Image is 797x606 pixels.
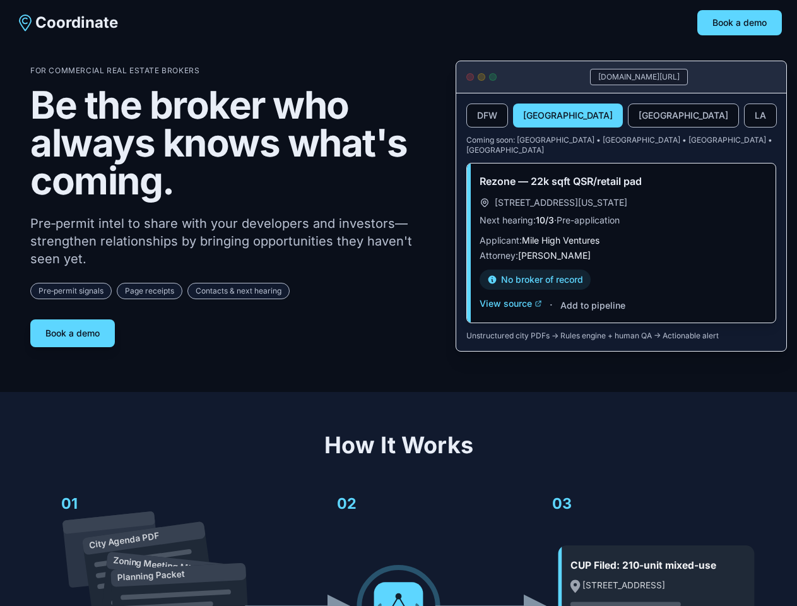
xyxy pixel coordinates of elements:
[466,104,508,128] button: DFW
[480,214,763,227] p: Next hearing: · Pre-application
[480,270,591,290] div: No broker of record
[30,66,435,76] p: For Commercial Real Estate Brokers
[495,196,627,209] span: [STREET_ADDRESS][US_STATE]
[582,580,665,590] text: [STREET_ADDRESS]
[61,494,78,513] text: 01
[628,104,739,128] button: [GEOGRAPHIC_DATA]
[30,215,435,268] p: Pre‑permit intel to share with your developers and investors—strengthen relationships by bringing...
[697,10,782,35] button: Book a demo
[30,283,112,299] span: Pre‑permit signals
[480,174,763,189] h3: Rezone — 22k sqft QSR/retail pad
[30,319,115,347] button: Book a demo
[15,13,118,33] a: Coordinate
[112,555,214,576] text: Zoning Meeting Minutes
[466,331,776,341] p: Unstructured city PDFs → Rules engine + human QA → Actionable alert
[480,297,542,310] button: View source
[117,569,185,583] text: Planning Packet
[35,13,118,33] span: Coordinate
[536,215,554,225] span: 10/3
[744,104,777,128] button: LA
[560,299,625,312] button: Add to pipeline
[552,494,572,513] text: 03
[550,297,553,312] span: ·
[30,432,767,458] h2: How It Works
[518,250,591,261] span: [PERSON_NAME]
[513,104,623,128] button: [GEOGRAPHIC_DATA]
[337,494,357,513] text: 02
[480,249,763,262] p: Attorney:
[15,13,35,33] img: Coordinate
[590,69,688,85] div: [DOMAIN_NAME][URL]
[570,559,716,571] text: CUP Filed: 210-unit mixed-use
[30,86,435,199] h1: Be the broker who always knows what's coming.
[522,235,599,246] span: Mile High Ventures
[187,283,290,299] span: Contacts & next hearing
[88,530,160,550] text: City Agenda PDF
[480,234,763,247] p: Applicant:
[466,135,776,155] p: Coming soon: [GEOGRAPHIC_DATA] • [GEOGRAPHIC_DATA] • [GEOGRAPHIC_DATA] • [GEOGRAPHIC_DATA]
[117,283,182,299] span: Page receipts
